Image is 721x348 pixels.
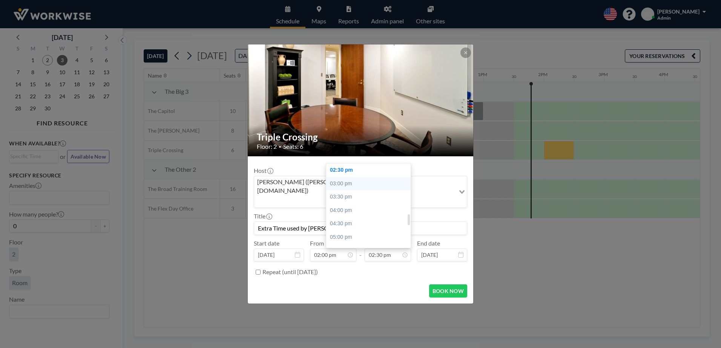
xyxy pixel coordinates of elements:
div: 05:00 pm [326,230,414,244]
div: 02:30 pm [326,163,414,177]
label: Start date [254,240,279,247]
label: From [310,240,324,247]
span: Floor: 2 [257,143,277,150]
input: Beverly's reservation [254,222,467,235]
label: Title [254,212,272,220]
img: 537.jpg [248,15,474,185]
input: Search for option [255,196,454,206]
label: Host [254,167,273,174]
span: • [279,144,281,150]
span: - [359,242,362,259]
div: 03:30 pm [326,190,414,204]
label: End date [417,240,440,247]
div: 05:30 pm [326,244,414,258]
button: BOOK NOW [429,284,467,298]
div: 04:30 pm [326,217,414,230]
div: Search for option [254,176,467,208]
span: [PERSON_NAME] ([PERSON_NAME][EMAIL_ADDRESS][DOMAIN_NAME]) [256,178,454,195]
label: Repeat (until [DATE]) [262,268,318,276]
h2: Triple Crossing [257,131,465,143]
div: 03:00 pm [326,177,414,191]
span: Seats: 6 [283,143,303,150]
div: 04:00 pm [326,204,414,217]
